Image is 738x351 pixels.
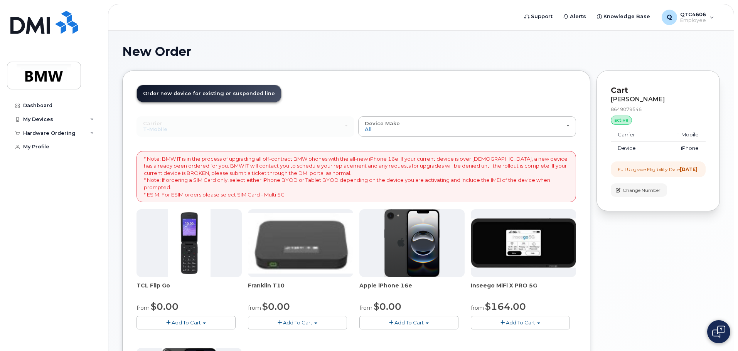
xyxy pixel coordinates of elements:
span: Add To Cart [394,319,424,326]
div: Apple iPhone 16e [359,282,465,297]
span: Device Make [365,120,400,126]
button: Change Number [611,183,667,197]
td: T-Mobile [655,128,706,142]
div: Inseego MiFi X PRO 5G [471,282,576,297]
span: Order new device for existing or suspended line [143,91,275,96]
img: Open chat [712,326,725,338]
div: TCL Flip Go [136,282,242,297]
span: $0.00 [262,301,290,312]
span: Add To Cart [506,319,535,326]
h1: New Order [122,45,720,58]
span: $0.00 [374,301,401,312]
button: Add To Cart [136,316,236,329]
td: Carrier [611,128,655,142]
span: Change Number [623,187,660,194]
small: from [359,304,372,311]
button: Add To Cart [471,316,570,329]
p: * Note: BMW IT is in the process of upgrading all off-contract BMW phones with the all-new iPhone... [144,155,569,198]
img: TCL_FLIP_MODE.jpg [168,209,211,277]
div: Full Upgrade Eligibility Date [618,166,698,173]
td: iPhone [655,141,706,155]
div: [PERSON_NAME] [611,96,706,103]
span: $0.00 [151,301,179,312]
button: Add To Cart [248,316,347,329]
img: cut_small_inseego_5G.jpg [471,218,576,268]
img: t10.jpg [248,213,353,274]
button: Add To Cart [359,316,458,329]
td: Device [611,141,655,155]
small: from [136,304,150,311]
span: Add To Cart [283,319,312,326]
strong: [DATE] [680,166,698,172]
div: 8649079546 [611,106,706,113]
span: All [365,126,372,132]
span: Add To Cart [172,319,201,326]
small: from [248,304,261,311]
small: from [471,304,484,311]
div: active [611,116,632,125]
button: Device Make All [358,116,576,136]
p: Cart [611,85,706,96]
div: Franklin T10 [248,282,353,297]
span: $164.00 [485,301,526,312]
img: iphone16e.png [384,209,440,277]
